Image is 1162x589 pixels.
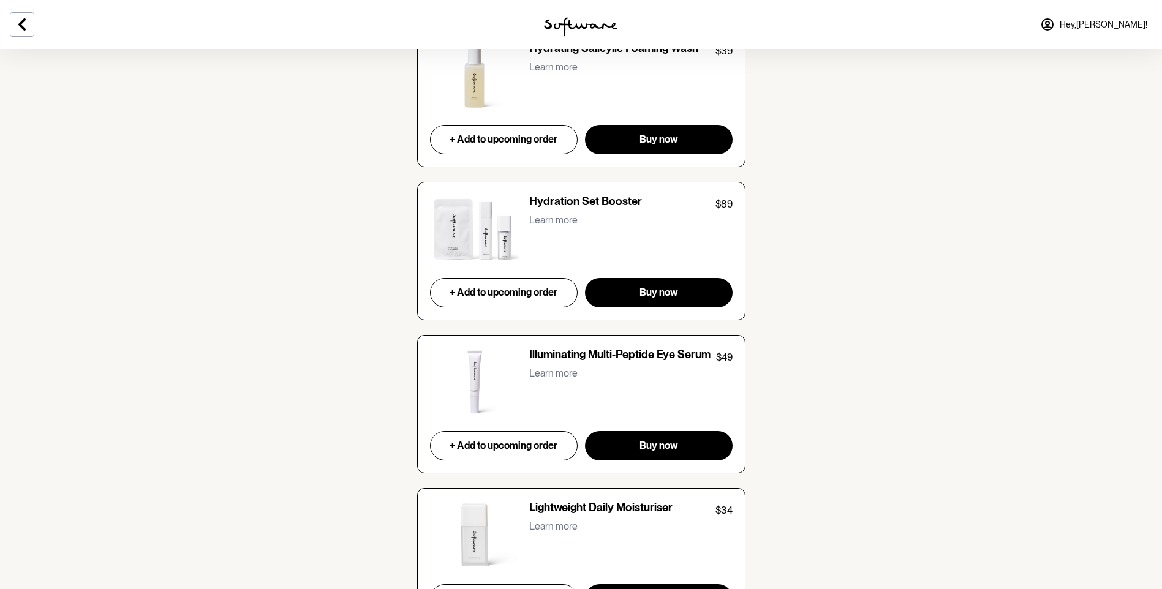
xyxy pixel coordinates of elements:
[430,278,578,307] button: + Add to upcoming order
[529,195,642,212] p: Hydration Set Booster
[715,44,733,59] p: $39
[450,440,557,451] span: + Add to upcoming order
[529,61,578,73] p: Learn more
[430,348,519,416] img: Illuminating Multi-Peptide Eye Serum product
[430,501,519,569] img: Lightweight Daily Moisturiser product
[430,125,578,154] button: + Add to upcoming order
[716,350,733,365] p: $49
[639,133,678,145] span: Buy now
[585,431,732,460] button: Buy now
[529,518,578,535] button: Learn more
[639,440,678,451] span: Buy now
[529,42,698,59] p: Hydrating Salicylic Foaming Wash
[529,501,673,518] p: Lightweight Daily Moisturiser
[529,348,711,365] p: Illuminating Multi-Peptide Eye Serum
[529,520,578,532] p: Learn more
[585,125,732,154] button: Buy now
[639,287,678,298] span: Buy now
[529,365,578,381] button: Learn more
[715,197,733,212] p: $89
[544,17,617,37] img: software logo
[450,133,557,145] span: + Add to upcoming order
[1033,10,1155,39] a: Hey,[PERSON_NAME]!
[450,287,557,298] span: + Add to upcoming order
[529,367,578,379] p: Learn more
[430,195,519,263] img: Hydration Set Booster product
[529,59,578,75] button: Learn more
[529,212,578,228] button: Learn more
[1060,20,1147,30] span: Hey, [PERSON_NAME] !
[430,42,519,110] img: Hydrating Salicylic Foaming Wash product
[585,278,732,307] button: Buy now
[715,503,733,518] p: $34
[529,214,578,226] p: Learn more
[430,431,578,460] button: + Add to upcoming order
